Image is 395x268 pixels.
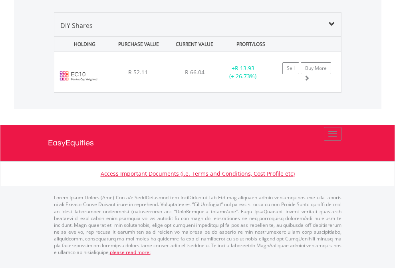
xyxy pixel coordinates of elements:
[128,68,148,76] span: R 52.11
[224,37,278,52] div: PROFIT/LOSS
[111,37,166,52] div: PURCHASE VALUE
[60,21,93,30] span: DIY Shares
[55,37,109,52] div: HOLDING
[110,249,151,256] a: please read more:
[301,62,331,74] a: Buy More
[48,125,347,161] a: EasyEquities
[282,62,299,74] a: Sell
[235,64,254,72] span: R 13.93
[218,64,268,80] div: + (+ 26.73%)
[101,170,295,177] a: Access Important Documents (i.e. Terms and Conditions, Cost Profile etc)
[58,62,99,90] img: EC10.EC.EC10.png
[54,194,341,256] p: Lorem Ipsum Dolors (Ame) Con a/e SeddOeiusmod tem InciDiduntut Lab Etd mag aliquaen admin veniamq...
[185,68,204,76] span: R 66.04
[167,37,222,52] div: CURRENT VALUE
